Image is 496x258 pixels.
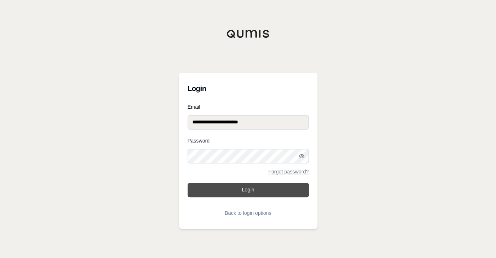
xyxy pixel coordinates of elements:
label: Email [188,104,309,109]
button: Login [188,183,309,197]
h3: Login [188,81,309,96]
label: Password [188,138,309,143]
button: Back to login options [188,206,309,220]
img: Qumis [227,30,270,38]
a: Forgot password? [268,169,308,174]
